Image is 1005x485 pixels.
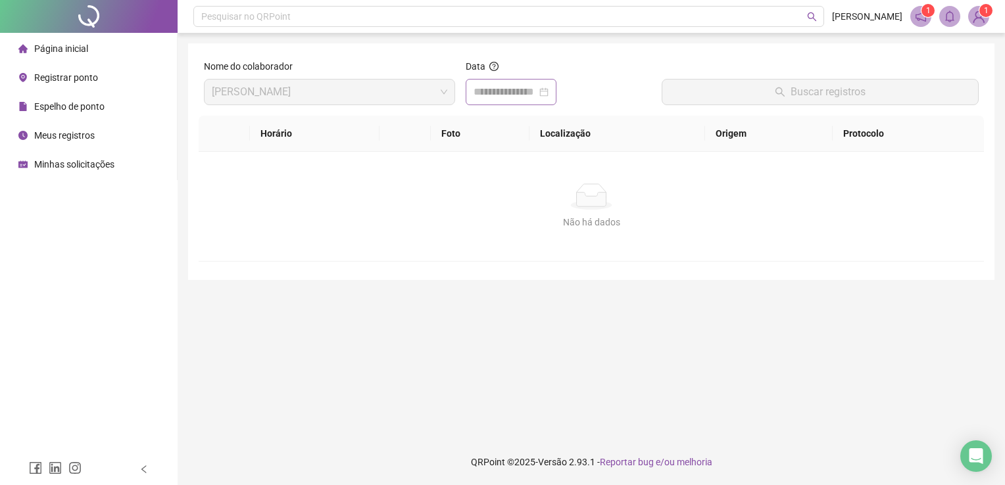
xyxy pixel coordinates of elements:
span: Versão [538,457,567,467]
span: instagram [68,461,82,474]
span: Registrar ponto [34,72,98,83]
span: Data [466,61,485,72]
span: search [807,12,817,22]
span: file [18,102,28,111]
span: notification [915,11,927,22]
span: Página inicial [34,43,88,54]
span: Reportar bug e/ou melhoria [600,457,712,467]
span: environment [18,73,28,82]
th: Foto [431,116,529,152]
span: Meus registros [34,130,95,141]
button: Buscar registros [662,79,979,105]
span: bell [944,11,956,22]
span: clock-circle [18,131,28,140]
sup: Atualize o seu contato no menu Meus Dados [979,4,993,17]
th: Origem [705,116,833,152]
th: Protocolo [833,116,985,152]
span: facebook [29,461,42,474]
sup: 1 [921,4,935,17]
img: 71387 [969,7,989,26]
span: 1 [984,6,989,15]
span: Minhas solicitações [34,159,114,170]
label: Nome do colaborador [204,59,301,74]
div: Open Intercom Messenger [960,440,992,472]
span: question-circle [489,62,499,71]
span: 1 [926,6,931,15]
span: LAVINIA MARTINS SILVA [212,80,447,104]
span: left [139,465,149,474]
span: schedule [18,160,28,169]
footer: QRPoint © 2025 - 2.93.1 - [178,439,1005,485]
div: Não há dados [214,215,968,229]
span: Espelho de ponto [34,101,105,112]
th: Horário [250,116,379,152]
span: linkedin [49,461,62,474]
span: home [18,44,28,53]
span: [PERSON_NAME] [832,9,902,24]
th: Localização [529,116,705,152]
